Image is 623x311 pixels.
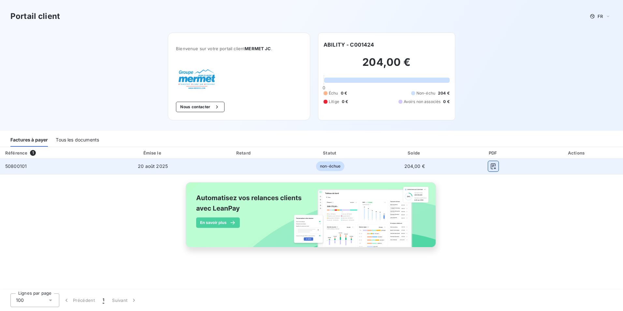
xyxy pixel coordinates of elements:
span: 0 € [342,99,348,105]
button: Précédent [59,293,99,307]
span: Échu [329,90,338,96]
span: MERMET JC [245,46,271,51]
div: Tous les documents [56,133,99,147]
span: 0 € [341,90,347,96]
div: Actions [532,150,622,156]
span: 204,00 € [404,163,425,169]
span: 0 € [443,99,449,105]
button: Nous contacter [176,102,224,112]
span: Bienvenue sur votre portail client . [176,46,302,51]
button: Suivant [108,293,141,307]
span: non-échue [316,161,344,171]
span: 1 [30,150,36,156]
span: 50800101 [5,163,27,169]
span: FR [598,14,603,19]
span: 20 août 2025 [138,163,168,169]
div: PDF [457,150,529,156]
span: Avoirs non associés [404,99,441,105]
div: Factures à payer [10,133,48,147]
div: Référence [5,150,27,155]
span: 100 [16,297,24,304]
button: 1 [99,293,108,307]
h2: 204,00 € [324,56,450,75]
h3: Portail client [10,10,60,22]
img: banner [180,178,443,259]
div: Émise le [107,150,199,156]
span: 204 € [438,90,450,96]
span: 1 [103,297,104,304]
span: Non-échu [416,90,435,96]
span: 0 [323,85,325,90]
img: Company logo [176,67,218,91]
div: Retard [202,150,286,156]
div: Solde [374,150,455,156]
div: Statut [289,150,372,156]
h6: ABILITY - C001424 [324,41,374,49]
span: Litige [329,99,339,105]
